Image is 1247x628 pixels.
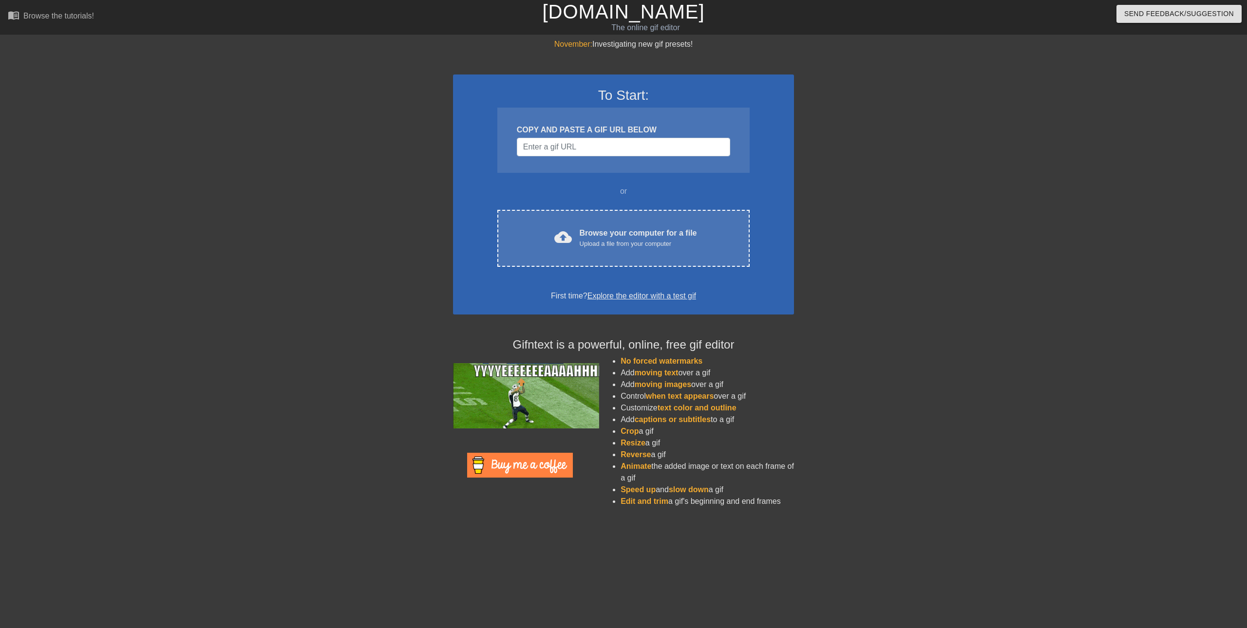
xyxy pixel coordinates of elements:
[621,450,651,459] span: Reverse
[621,496,794,507] li: a gif's beginning and end frames
[554,228,572,246] span: cloud_upload
[466,290,781,302] div: First time?
[420,22,870,34] div: The online gif editor
[669,485,709,494] span: slow down
[658,404,737,412] span: text color and outline
[453,38,794,50] div: Investigating new gif presets!
[621,379,794,390] li: Add over a gif
[621,497,668,505] span: Edit and trim
[453,363,599,428] img: football_small.gif
[517,124,730,136] div: COPY AND PASTE A GIF URL BELOW
[621,427,639,435] span: Crop
[554,40,592,48] span: November:
[587,292,696,300] a: Explore the editor with a test gif
[467,453,573,478] img: Buy Me A Coffee
[621,449,794,461] li: a gif
[621,425,794,437] li: a gif
[1124,8,1234,20] span: Send Feedback/Suggestion
[635,369,679,377] span: moving text
[621,437,794,449] li: a gif
[635,380,691,388] span: moving images
[621,402,794,414] li: Customize
[8,9,19,21] span: menu_book
[8,9,94,24] a: Browse the tutorials!
[23,12,94,20] div: Browse the tutorials!
[621,462,651,470] span: Animate
[621,367,794,379] li: Add over a gif
[621,357,702,365] span: No forced watermarks
[453,338,794,352] h4: Gifntext is a powerful, online, free gif editor
[646,392,714,400] span: when text appears
[621,461,794,484] li: the added image or text on each frame of a gif
[621,414,794,425] li: Add to a gif
[1116,5,1242,23] button: Send Feedback/Suggestion
[466,87,781,104] h3: To Start:
[478,185,769,197] div: or
[635,415,711,424] span: captions or subtitles
[621,485,656,494] span: Speed up
[517,138,730,156] input: Username
[621,484,794,496] li: and a gif
[580,239,697,249] div: Upload a file from your computer
[580,227,697,249] div: Browse your computer for a file
[542,1,704,22] a: [DOMAIN_NAME]
[621,390,794,402] li: Control over a gif
[621,439,645,447] span: Resize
